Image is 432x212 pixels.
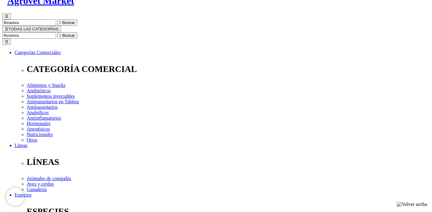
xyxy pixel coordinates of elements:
[27,110,49,115] a: Anabólicos
[2,26,61,32] button: ☰TODAS LAS CATEGORÍAS
[6,188,24,206] iframe: Brevo live chat
[62,20,75,25] span: Buscar
[15,143,28,148] a: Líneas
[27,99,79,104] a: Antiparasitarios en Tableta
[27,64,430,74] p: CATEGORÍA COMERCIAL
[27,187,47,192] a: Ganadería
[27,104,58,110] a: Antiparasitarios
[62,33,75,38] span: Buscar
[27,157,430,167] p: LÍNEAS
[27,115,61,121] a: Antiinflamatorios
[2,32,56,39] input: Buscar
[5,27,8,31] span: ☰
[27,126,50,132] a: Anestésicos
[15,50,61,55] a: Categorías Comerciales
[5,14,8,19] span: ☰
[27,121,50,126] a: Hormonales
[27,176,71,181] a: Animales de compañía
[27,181,54,186] a: Aves y cerdos
[27,83,65,88] a: Alimentos y Snacks
[2,19,56,26] input: Buscar
[27,88,51,93] a: Antibióticos
[60,33,61,38] i: 
[57,32,77,39] button:  Buscar
[27,137,38,142] a: Otros
[27,94,75,99] a: Suplementos inyectables
[27,132,53,137] a: Nutricionales
[15,192,32,197] a: Especies
[397,202,427,207] img: Volver arriba
[57,19,77,26] button:  Buscar
[2,39,11,45] button: ☰
[60,20,61,25] i: 
[2,13,11,19] button: ☰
